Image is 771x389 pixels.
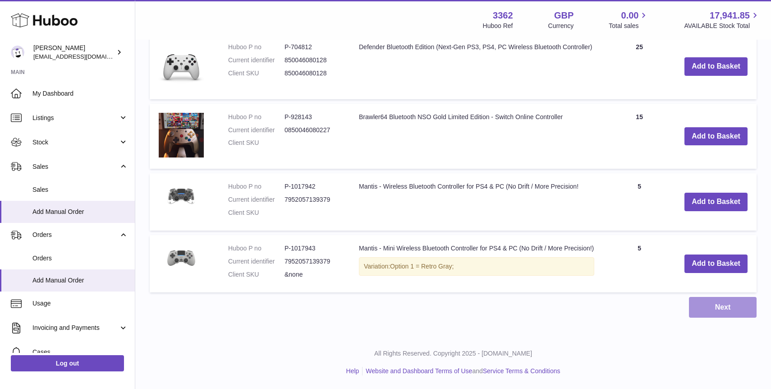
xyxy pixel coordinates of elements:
dd: 850046080128 [285,56,341,65]
strong: GBP [554,9,574,22]
span: 0.00 [621,9,639,22]
button: Next [689,297,757,318]
div: [PERSON_NAME] [33,44,115,61]
dt: Current identifier [228,195,285,204]
td: Brawler64 Bluetooth NSO Gold Limited Edition - Switch Online Controller [350,104,603,169]
td: Mantis - Mini Wireless Bluetooth Controller for PS4 & PC (No Drift / More Precision!) [350,235,603,292]
span: Orders [32,254,128,263]
img: sales@gamesconnection.co.uk [11,46,24,59]
img: Defender Bluetooth Edition (Next-Gen PS3, PS4, PC Wireless Bluetooth Controller) [159,43,204,88]
dd: &none [285,270,341,279]
span: Usage [32,299,128,308]
p: All Rights Reserved. Copyright 2025 - [DOMAIN_NAME] [142,349,764,358]
a: Website and Dashboard Terms of Use [366,367,472,375]
a: Help [346,367,359,375]
td: 5 [603,173,675,231]
span: Total sales [609,22,649,30]
dd: P-1017942 [285,182,341,191]
a: Log out [11,355,124,371]
span: [EMAIL_ADDRESS][DOMAIN_NAME] [33,53,133,60]
td: 15 [603,104,675,169]
img: Mantis - Mini Wireless Bluetooth Controller for PS4 & PC (No Drift / More Precision!) [159,244,204,272]
span: Sales [32,185,128,194]
div: Variation: [359,257,594,276]
div: Currency [548,22,574,30]
span: Invoicing and Payments [32,324,119,332]
a: 17,941.85 AVAILABLE Stock Total [684,9,760,30]
dt: Huboo P no [228,43,285,51]
button: Add to Basket [684,57,748,76]
span: Orders [32,231,119,239]
dt: Client SKU [228,139,285,147]
button: Add to Basket [684,255,748,273]
img: Brawler64 Bluetooth NSO Gold Limited Edition - Switch Online Controller [159,113,204,158]
dd: 0850046080227 [285,126,341,134]
span: Add Manual Order [32,208,128,216]
dt: Client SKU [228,69,285,78]
td: Defender Bluetooth Edition (Next-Gen PS3, PS4, PC Wireless Bluetooth Controller) [350,34,603,99]
dd: P-928143 [285,113,341,121]
span: Cases [32,348,128,357]
dt: Current identifier [228,257,285,266]
span: 17,941.85 [710,9,750,22]
span: My Dashboard [32,89,128,98]
span: AVAILABLE Stock Total [684,22,760,30]
span: Option 1 = Retro Gray; [390,263,454,270]
span: Sales [32,162,119,171]
dt: Huboo P no [228,113,285,121]
dt: Huboo P no [228,182,285,191]
span: Stock [32,138,119,147]
dd: 7952057139379 [285,257,341,266]
button: Add to Basket [684,193,748,211]
a: 0.00 Total sales [609,9,649,30]
span: Add Manual Order [32,276,128,285]
strong: 3362 [493,9,513,22]
a: Service Terms & Conditions [483,367,560,375]
td: 25 [603,34,675,99]
dd: P-1017943 [285,244,341,253]
dt: Current identifier [228,126,285,134]
span: Listings [32,114,119,122]
dt: Client SKU [228,270,285,279]
dt: Huboo P no [228,244,285,253]
div: Huboo Ref [483,22,513,30]
img: Mantis - Wireless Bluetooth Controller for PS4 & PC (No Drift / More Precision! [159,182,204,210]
button: Add to Basket [684,127,748,146]
dt: Client SKU [228,208,285,217]
li: and [363,367,560,375]
td: Mantis - Wireless Bluetooth Controller for PS4 & PC (No Drift / More Precision! [350,173,603,231]
dd: 850046080128 [285,69,341,78]
dt: Current identifier [228,56,285,65]
dd: P-704812 [285,43,341,51]
dd: 7952057139379 [285,195,341,204]
td: 5 [603,235,675,292]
